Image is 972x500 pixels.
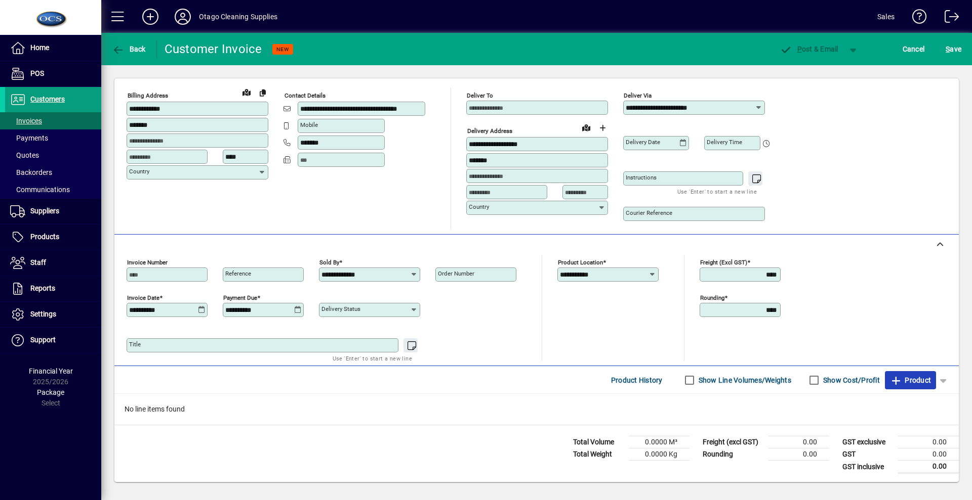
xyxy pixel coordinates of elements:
button: Product [885,371,936,389]
label: Show Cost/Profit [821,375,880,385]
mat-label: Order number [438,270,474,277]
mat-label: Reference [225,270,251,277]
a: Reports [5,276,101,301]
a: Payments [5,129,101,147]
mat-label: Country [469,203,489,210]
mat-label: Sold by [319,259,339,266]
span: S [946,45,950,53]
div: Customer Invoice [165,41,262,57]
a: Logout [937,2,959,35]
span: Suppliers [30,207,59,215]
mat-label: Title [129,341,141,348]
button: Add [134,8,167,26]
span: Financial Year [29,367,73,375]
mat-label: Deliver To [467,92,493,99]
a: Products [5,224,101,250]
td: GST [837,448,898,461]
a: Quotes [5,147,101,164]
span: ost & Email [780,45,838,53]
span: Backorders [10,168,52,176]
a: Staff [5,250,101,276]
td: Total Volume [568,436,629,448]
app-page-header-button: Back [101,40,157,58]
td: Freight (excl GST) [698,436,768,448]
a: View on map [238,84,255,100]
mat-hint: Use 'Enter' to start a new line [333,352,412,364]
td: GST inclusive [837,461,898,473]
td: 0.00 [898,448,959,461]
mat-hint: Use 'Enter' to start a new line [677,186,757,197]
button: Save [943,40,964,58]
span: Staff [30,258,46,266]
span: Support [30,336,56,344]
mat-label: Product location [558,259,603,266]
mat-label: Delivery status [321,305,360,312]
span: Settings [30,310,56,318]
td: GST exclusive [837,436,898,448]
td: 0.0000 Kg [629,448,690,461]
mat-label: Courier Reference [626,209,672,216]
td: 0.00 [898,436,959,448]
span: Invoices [10,117,42,125]
td: 0.00 [768,448,829,461]
div: Sales [877,9,895,25]
span: Quotes [10,151,39,159]
a: POS [5,61,101,86]
span: Payments [10,134,48,142]
mat-label: Invoice date [127,294,159,301]
button: Profile [167,8,199,26]
span: Back [112,45,146,53]
mat-label: Invoice number [127,259,168,266]
span: Communications [10,186,70,194]
mat-label: Country [129,168,149,175]
mat-label: Rounding [700,294,724,301]
span: Home [30,43,49,52]
span: NEW [276,46,289,53]
td: 0.00 [768,436,829,448]
a: Backorders [5,164,101,181]
span: Cancel [903,41,925,57]
mat-label: Deliver via [624,92,652,99]
td: 0.00 [898,461,959,473]
a: Invoices [5,112,101,129]
button: Copy to Delivery address [255,84,271,101]
button: Post & Email [775,40,843,58]
span: Package [37,388,64,396]
div: Otago Cleaning Supplies [199,9,277,25]
div: No line items found [114,394,959,425]
a: Knowledge Base [905,2,927,35]
a: Communications [5,181,101,198]
span: Reports [30,284,55,292]
a: Home [5,35,101,61]
td: 0.0000 M³ [629,436,690,448]
a: Settings [5,302,101,327]
mat-label: Delivery date [626,139,660,146]
mat-label: Payment due [223,294,257,301]
span: ave [946,41,961,57]
mat-label: Instructions [626,174,657,181]
a: Support [5,328,101,353]
a: Suppliers [5,199,101,224]
button: Back [109,40,148,58]
span: Product History [611,372,663,388]
mat-label: Delivery time [707,139,742,146]
span: Product [890,372,931,388]
label: Show Line Volumes/Weights [697,375,791,385]
a: View on map [578,119,594,135]
span: Products [30,233,59,241]
button: Choose address [594,120,611,136]
button: Cancel [900,40,927,58]
button: Product History [607,371,667,389]
span: P [797,45,802,53]
mat-label: Freight (excl GST) [700,259,747,266]
span: Customers [30,95,65,103]
td: Total Weight [568,448,629,461]
mat-label: Mobile [300,121,318,128]
td: Rounding [698,448,768,461]
span: POS [30,69,44,77]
